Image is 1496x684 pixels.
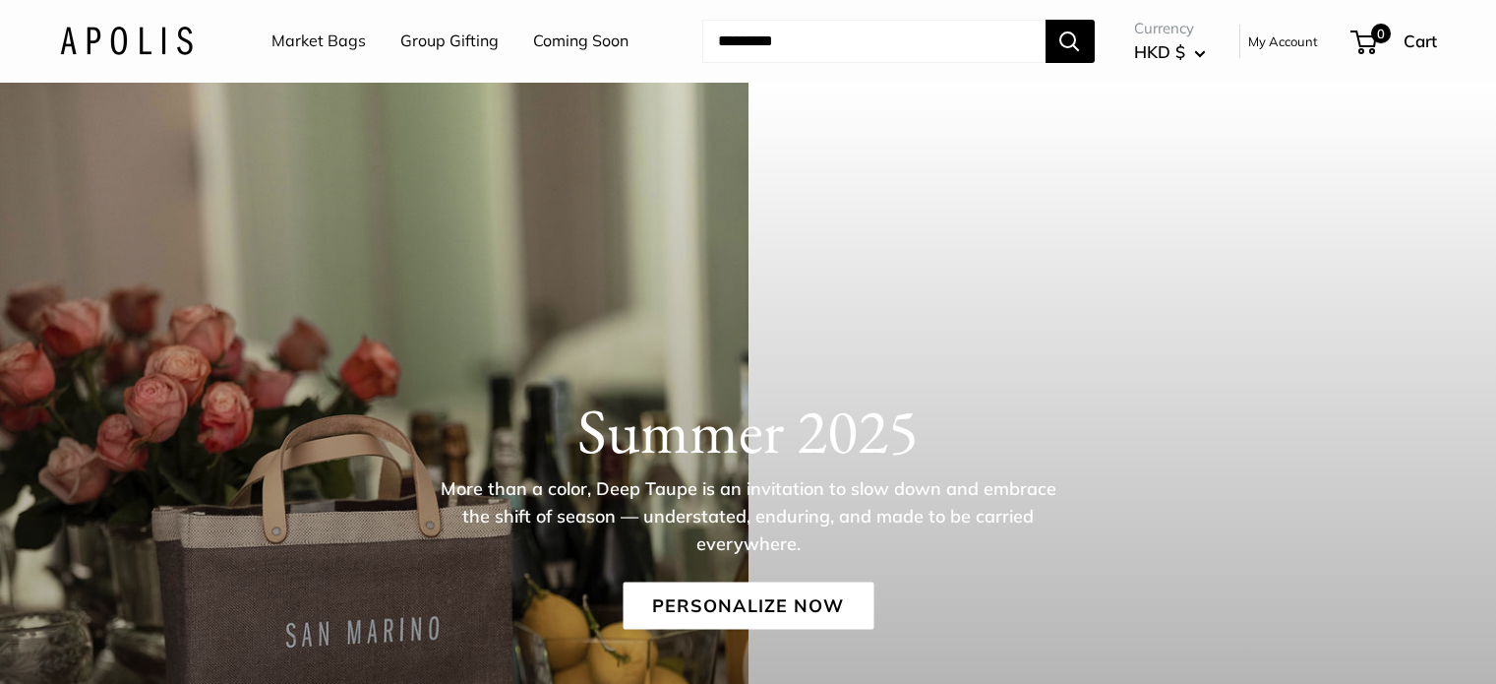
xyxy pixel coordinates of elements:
a: Personalize Now [623,582,873,629]
h1: Summer 2025 [60,393,1437,467]
a: 0 Cart [1352,26,1437,57]
span: HKD $ [1134,41,1185,62]
button: HKD $ [1134,36,1206,68]
a: My Account [1248,30,1318,53]
img: Apolis [60,27,193,55]
button: Search [1046,20,1095,63]
a: Coming Soon [533,27,628,56]
a: Group Gifting [400,27,499,56]
span: Cart [1404,31,1437,51]
a: Market Bags [271,27,366,56]
span: 0 [1370,24,1390,43]
span: Currency [1134,15,1206,42]
input: Search... [702,20,1046,63]
p: More than a color, Deep Taupe is an invitation to slow down and embrace the shift of season — und... [429,474,1068,557]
